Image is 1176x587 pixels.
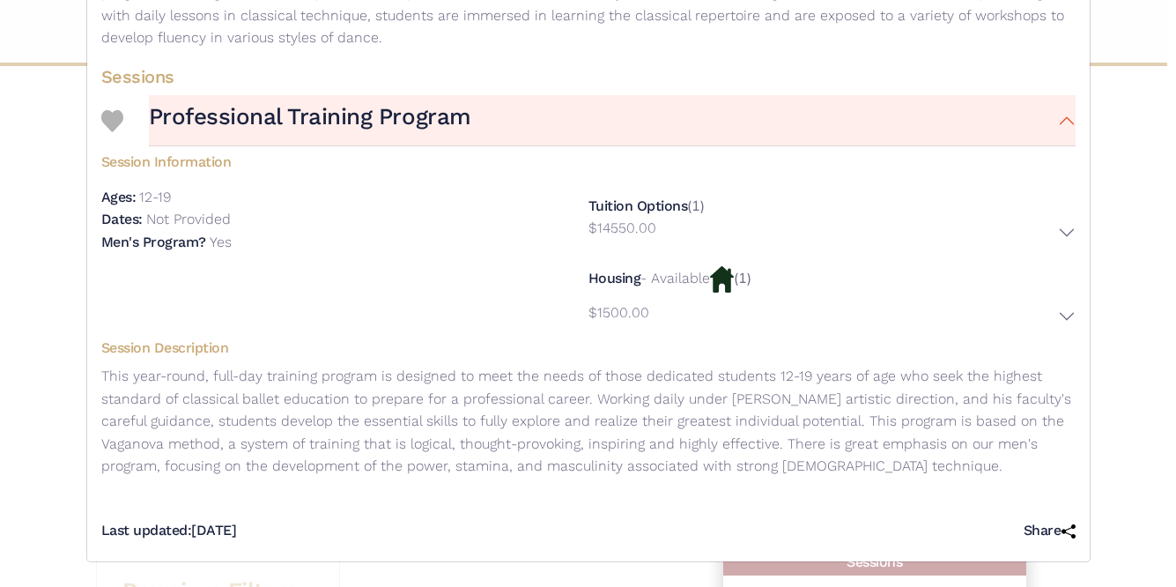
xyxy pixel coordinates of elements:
h5: Session Information [101,146,1076,172]
button: $14550.00 [588,217,1076,249]
img: Housing Available [710,266,734,293]
h5: Men's Program? [101,234,206,250]
p: $14550.00 [588,217,656,240]
div: (1) [588,186,1076,257]
h5: Share [1024,522,1076,540]
h4: Sessions [101,65,1076,88]
h5: [DATE] [101,522,237,540]
button: $1500.00 [588,301,1076,333]
p: $1500.00 [588,301,649,324]
span: Last updated: [101,522,192,539]
p: Not Provided [146,211,231,227]
img: Heart [101,110,123,132]
h3: Professional Training Program [149,102,471,132]
h5: Ages: [101,189,137,205]
p: 12-19 [139,189,171,205]
p: - Available [640,270,710,286]
p: This year-round, full-day training program is designed to meet the needs of those dedicated stude... [101,365,1076,478]
button: Professional Training Program [149,95,1076,146]
h5: Housing [588,270,641,286]
p: Yes [210,234,232,250]
h5: Session Description [101,339,1076,358]
h5: Tuition Options [588,197,688,214]
div: (1) [588,257,1076,333]
h5: Dates: [101,211,143,227]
